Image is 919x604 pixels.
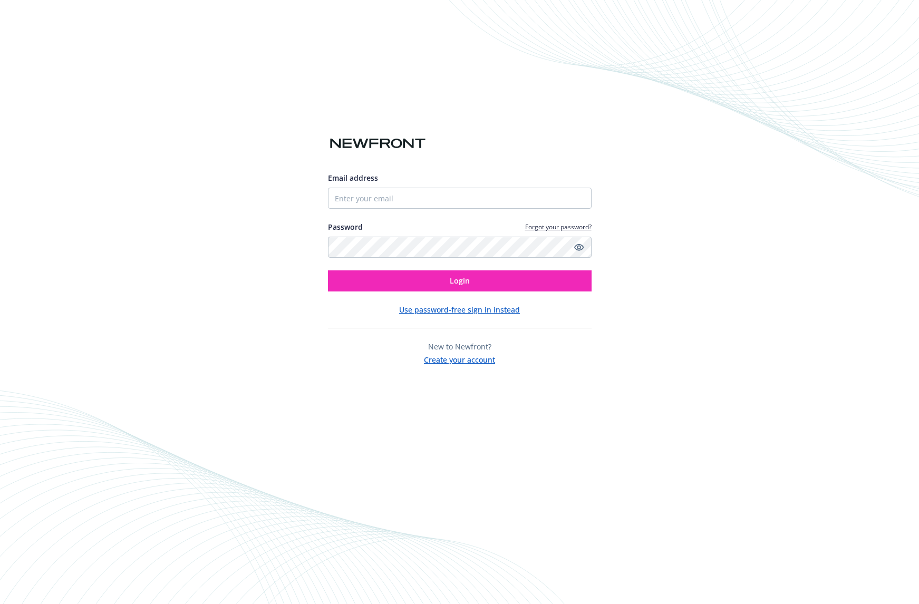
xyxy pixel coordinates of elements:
button: Create your account [424,352,495,365]
span: Email address [328,173,378,183]
a: Forgot your password? [525,222,592,231]
button: Login [328,270,592,291]
a: Show password [573,241,585,254]
button: Use password-free sign in instead [399,304,520,315]
label: Password [328,221,363,232]
input: Enter your password [328,237,592,258]
input: Enter your email [328,188,592,209]
img: Newfront logo [328,134,428,153]
span: New to Newfront? [428,342,491,352]
span: Login [450,276,470,286]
